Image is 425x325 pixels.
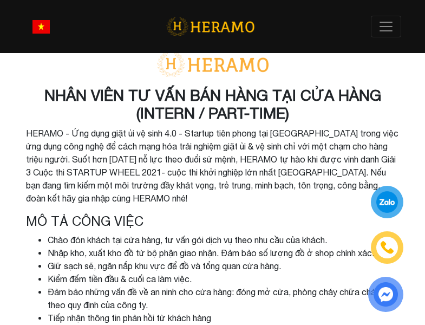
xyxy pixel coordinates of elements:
li: Chào đón khách tại cửa hàng, tư vấn gói dịch vụ theo nhu cầu của khách. [48,233,400,246]
li: Giữ sạch sẽ, ngăn nắp khu vực để đồ và tổng quan cửa hàng. [48,259,400,272]
img: phone-icon [381,242,393,253]
img: logo [166,16,254,38]
p: HERAMO - Ứng dụng giặt ủi vệ sinh 4.0 - Startup tiên phong tại [GEOGRAPHIC_DATA] trong việc ứng d... [26,127,400,205]
img: vn-flag.png [32,20,50,34]
img: logo-with-text.png [153,51,272,77]
li: Tiếp nhận thông tin phản hồi từ khách hàng [48,311,400,324]
li: Nhập kho, xuất kho đồ từ bộ phận giao nhận. Đảm bảo số lượng đồ ở shop chính xác. [48,246,400,259]
a: phone-icon [372,233,402,262]
h3: NHÂN VIÊN TƯ VẤN BÁN HÀNG TẠI CỬA HÀNG (INTERN / PART-TIME) [26,86,400,122]
li: Đảm bảo những vấn đề về an ninh cho cửa hàng: đóng mở cửa, phòng cháy chữa cháy,... theo quy định... [48,285,400,311]
li: Kiểm đếm tiền đầu & cuối ca làm việc. [48,272,400,285]
h4: Mô tả công việc [26,213,400,229]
